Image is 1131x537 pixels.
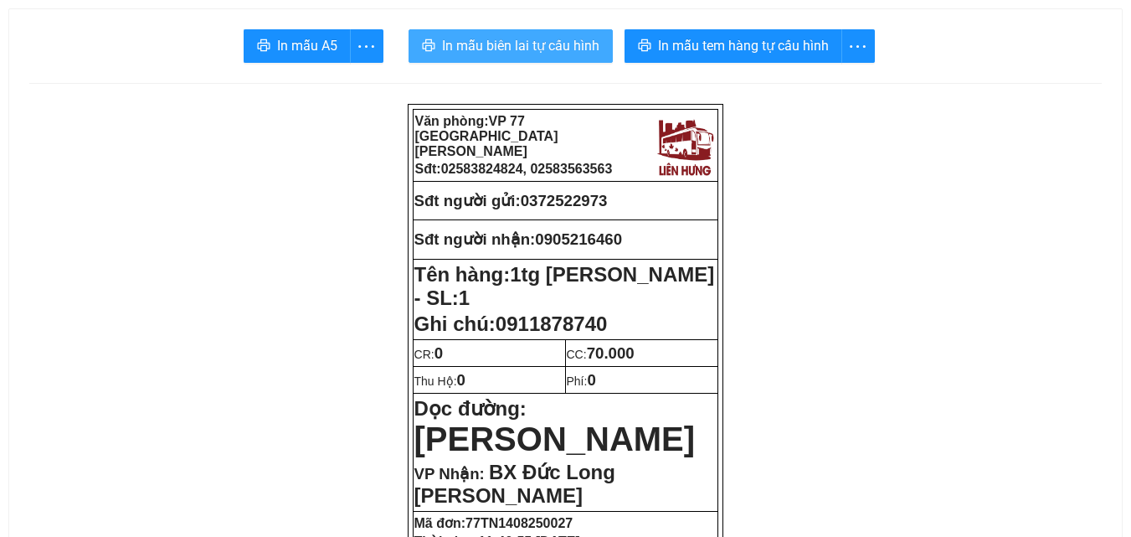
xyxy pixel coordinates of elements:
span: BX Đức Long [PERSON_NAME] [414,461,615,507]
span: 70.000 [587,344,635,362]
span: 0905216460 [535,230,622,248]
button: more [841,29,875,63]
span: printer [422,39,435,54]
strong: Dọc đường: [414,397,696,455]
span: Phí: [567,374,596,388]
strong: Mã đơn: [414,516,573,530]
span: In mẫu A5 [277,35,337,56]
button: more [350,29,383,63]
img: logo [653,114,717,178]
span: more [351,36,383,57]
span: In mẫu tem hàng tự cấu hình [658,35,829,56]
span: VP 77 [GEOGRAPHIC_DATA][PERSON_NAME] [415,114,558,158]
span: CR: [414,348,444,361]
span: printer [257,39,270,54]
strong: Sđt người gửi: [414,192,521,209]
span: more [842,36,874,57]
span: CC: [567,348,635,361]
span: 0911878740 [496,312,607,335]
strong: Tên hàng: [414,263,715,309]
span: Ghi chú: [414,312,608,335]
span: 0 [434,344,443,362]
strong: Sđt: [415,162,613,176]
span: 0 [457,371,465,389]
strong: Văn phòng: [415,114,558,158]
span: Thu Hộ: [414,374,465,388]
span: [PERSON_NAME] [414,421,696,457]
span: 0372522973 [521,192,608,209]
button: printerIn mẫu biên lai tự cấu hình [409,29,613,63]
span: In mẫu biên lai tự cấu hình [442,35,599,56]
span: VP Nhận: [414,465,485,483]
span: 0 [587,371,595,389]
span: 77TN1408250027 [465,516,573,530]
button: printerIn mẫu A5 [244,29,351,63]
span: printer [638,39,651,54]
span: 1tg [PERSON_NAME] - SL: [414,263,715,309]
span: 1 [459,287,470,309]
span: 02583824824, 02583563563 [441,162,613,176]
strong: Sđt người nhận: [414,230,536,248]
button: printerIn mẫu tem hàng tự cấu hình [625,29,842,63]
